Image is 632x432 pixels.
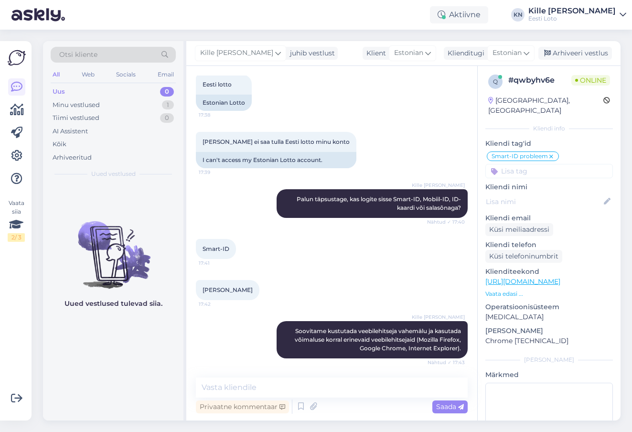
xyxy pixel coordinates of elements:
[485,290,613,298] p: Vaata edasi ...
[286,48,335,58] div: juhib vestlust
[80,68,96,81] div: Web
[203,245,229,252] span: Smart-ID
[8,233,25,242] div: 2 / 3
[203,286,253,293] span: [PERSON_NAME]
[199,259,235,267] span: 17:41
[196,152,356,168] div: I can't access my Estonian Lotto account.
[203,138,350,145] span: [PERSON_NAME] ei saa tulla Eesti lotto minu konto
[412,182,465,189] span: Kille [PERSON_NAME]
[199,301,235,308] span: 17:42
[196,95,252,111] div: Estonian Lotto
[297,195,461,211] span: Palun täpsustage, kas logite sisse Smart-ID, Mobiil-ID, ID-kaardi või salasõnaga?
[53,140,66,149] div: Kõik
[53,87,65,97] div: Uus
[156,68,176,81] div: Email
[485,302,613,312] p: Operatsioonisüsteem
[493,48,522,58] span: Estonian
[485,356,613,364] div: [PERSON_NAME]
[64,299,162,309] p: Uued vestlused tulevad siia.
[508,75,571,86] div: # qwbyhv6e
[528,7,616,15] div: Kille [PERSON_NAME]
[538,47,612,60] div: Arhiveeri vestlus
[53,153,92,162] div: Arhiveeritud
[485,124,613,133] div: Kliendi info
[493,78,498,85] span: q
[485,250,562,263] div: Küsi telefoninumbrit
[53,113,99,123] div: Tiimi vestlused
[428,359,465,366] span: Nähtud ✓ 17:43
[485,139,613,149] p: Kliendi tag'id
[59,50,97,60] span: Otsi kliente
[427,218,465,226] span: Nähtud ✓ 17:40
[160,113,174,123] div: 0
[485,223,553,236] div: Küsi meiliaadressi
[511,8,525,22] div: KN
[199,111,235,119] span: 17:38
[203,81,232,88] span: Eesti lotto
[485,370,613,380] p: Märkmed
[160,87,174,97] div: 0
[394,48,423,58] span: Estonian
[485,213,613,223] p: Kliendi email
[162,100,174,110] div: 1
[412,313,465,321] span: Kille [PERSON_NAME]
[492,153,548,159] span: Smart-ID probleem
[53,127,88,136] div: AI Assistent
[114,68,138,81] div: Socials
[51,68,62,81] div: All
[436,402,464,411] span: Saada
[485,182,613,192] p: Kliendi nimi
[488,96,603,116] div: [GEOGRAPHIC_DATA], [GEOGRAPHIC_DATA]
[43,204,183,290] img: No chats
[430,6,488,23] div: Aktiivne
[528,15,616,22] div: Eesti Loto
[8,49,26,67] img: Askly Logo
[571,75,610,86] span: Online
[485,312,613,322] p: [MEDICAL_DATA]
[53,100,100,110] div: Minu vestlused
[528,7,626,22] a: Kille [PERSON_NAME]Eesti Loto
[199,169,235,176] span: 17:39
[363,48,386,58] div: Klient
[196,400,289,413] div: Privaatne kommentaar
[485,336,613,346] p: Chrome [TECHNICAL_ID]
[485,164,613,178] input: Lisa tag
[8,199,25,242] div: Vaata siia
[486,196,602,207] input: Lisa nimi
[485,326,613,336] p: [PERSON_NAME]
[295,327,462,352] span: Soovitame kustutada veebilehitseja vahemälu ja kasutada võimaluse korral erinevaid veebilehitseja...
[485,277,560,286] a: [URL][DOMAIN_NAME]
[200,48,273,58] span: Kille [PERSON_NAME]
[485,267,613,277] p: Klienditeekond
[91,170,136,178] span: Uued vestlused
[485,240,613,250] p: Kliendi telefon
[444,48,484,58] div: Klienditugi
